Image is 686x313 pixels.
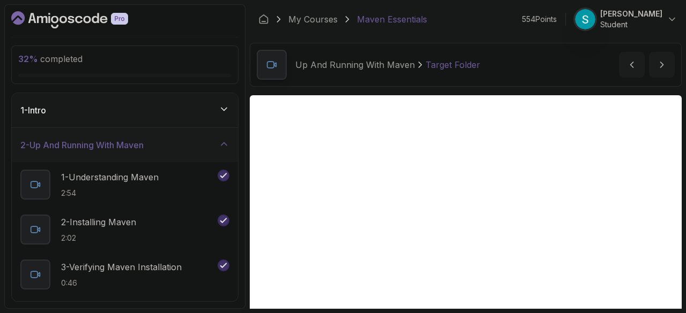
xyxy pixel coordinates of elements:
[649,52,675,78] button: next content
[20,139,144,151] h3: 2 - Up And Running With Maven
[20,104,46,117] h3: 1 - Intro
[61,216,136,228] p: 2 - Installing Maven
[619,52,645,78] button: previous content
[600,19,662,30] p: Student
[426,58,480,71] p: Target Folder
[600,9,662,19] p: [PERSON_NAME]
[258,14,269,25] a: Dashboard
[61,261,182,273] p: 3 - Verifying Maven Installation
[295,58,415,71] p: Up And Running With Maven
[61,233,136,243] p: 2:02
[11,11,153,28] a: Dashboard
[61,188,159,199] p: 2:54
[20,215,229,245] button: 2-Installing Maven2:02
[522,14,557,25] p: 554 Points
[18,54,38,64] span: 32 %
[20,259,229,289] button: 3-Verifying Maven Installation0:46
[575,9,595,29] img: user profile image
[357,13,427,26] p: Maven Essentials
[61,278,182,288] p: 0:46
[61,171,159,184] p: 1 - Understanding Maven
[575,9,677,30] button: user profile image[PERSON_NAME]Student
[18,54,83,64] span: completed
[288,13,338,26] a: My Courses
[20,170,229,200] button: 1-Understanding Maven2:54
[12,128,238,162] button: 2-Up And Running With Maven
[12,93,238,127] button: 1-Intro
